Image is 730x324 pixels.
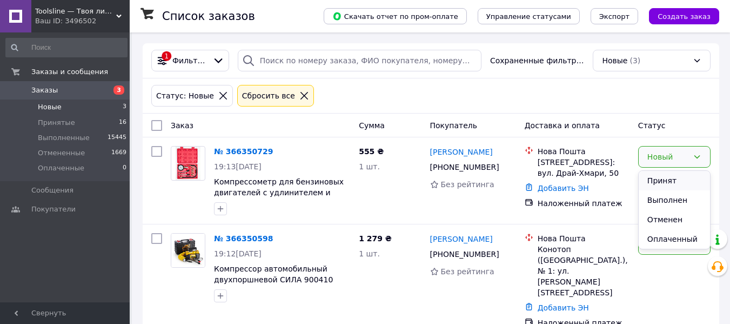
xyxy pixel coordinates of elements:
span: 1669 [111,148,126,158]
li: Выполнен [639,190,710,210]
span: Отмененные [38,148,85,158]
span: Сохраненные фильтры: [490,55,585,66]
a: Добавить ЭН [538,184,589,193]
div: Новый [647,151,688,163]
span: Экспорт [599,12,629,21]
span: Доставка и оплата [525,121,600,130]
span: Сообщения [31,186,73,195]
span: Создать заказ [658,12,711,21]
span: 1 шт. [359,249,380,258]
span: Статус [638,121,666,130]
div: Сбросить все [240,90,297,102]
span: 1 шт. [359,162,380,171]
span: Без рейтинга [441,180,494,189]
span: Toolsline — Твоя линия инструмента [35,6,116,16]
div: Нова Пошта [538,233,629,244]
span: 15445 [108,133,126,143]
li: Отменен [639,210,710,229]
a: Создать заказ [638,11,719,20]
div: [PHONE_NUMBER] [428,160,501,175]
div: Наложенный платеж [538,198,629,209]
img: Фото товару [171,234,205,267]
span: Заказы и сообщения [31,67,108,77]
div: Ваш ID: 3496502 [35,16,130,26]
span: 19:13[DATE] [214,162,262,171]
button: Экспорт [591,8,638,24]
span: 0 [123,163,126,173]
a: [PERSON_NAME] [430,147,493,157]
span: Скачать отчет по пром-оплате [332,11,458,21]
div: Конотоп ([GEOGRAPHIC_DATA].), № 1: ул. [PERSON_NAME][STREET_ADDRESS] [538,244,629,298]
img: Фото товару [176,147,201,180]
span: Покупатель [430,121,478,130]
a: Фото товару [171,146,205,181]
div: [STREET_ADDRESS]: вул. Драй-Хмари, 50 [538,157,629,178]
span: 3 [113,85,124,95]
li: Принят [639,171,710,190]
span: Новые [602,55,627,66]
input: Поиск [5,38,128,57]
span: Новые [38,102,62,112]
a: Добавить ЭН [538,303,589,312]
span: Сумма [359,121,385,130]
span: Оплаченные [38,163,84,173]
span: Без рейтинга [441,267,494,276]
div: Статус: Новые [154,90,216,102]
span: Выполненные [38,133,90,143]
span: 1 279 ₴ [359,234,392,243]
a: Компрессометр для бензиновых двигателей с удлинителем и переходниками Profline 30031 [214,177,344,208]
input: Поиск по номеру заказа, ФИО покупателя, номеру телефона, Email, номеру накладной [238,50,481,71]
span: Принятые [38,118,75,128]
a: № 366350729 [214,147,273,156]
li: Оплаченный [639,229,710,249]
span: 16 [119,118,126,128]
button: Создать заказ [649,8,719,24]
span: 3 [123,102,126,112]
button: Управление статусами [478,8,580,24]
span: (3) [629,56,640,65]
a: Компрессор автомобильный двухпоршневой СИЛА 900410 [214,265,333,284]
span: Покупатели [31,204,76,214]
div: [PHONE_NUMBER] [428,247,501,262]
span: Заказы [31,85,58,95]
div: Нова Пошта [538,146,629,157]
span: Фильтры [172,55,208,66]
span: 19:12[DATE] [214,249,262,258]
button: Скачать отчет по пром-оплате [324,8,467,24]
a: № 366350598 [214,234,273,243]
h1: Список заказов [162,10,255,23]
span: 555 ₴ [359,147,384,156]
span: Заказ [171,121,193,130]
a: [PERSON_NAME] [430,234,493,244]
span: Управление статусами [486,12,571,21]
